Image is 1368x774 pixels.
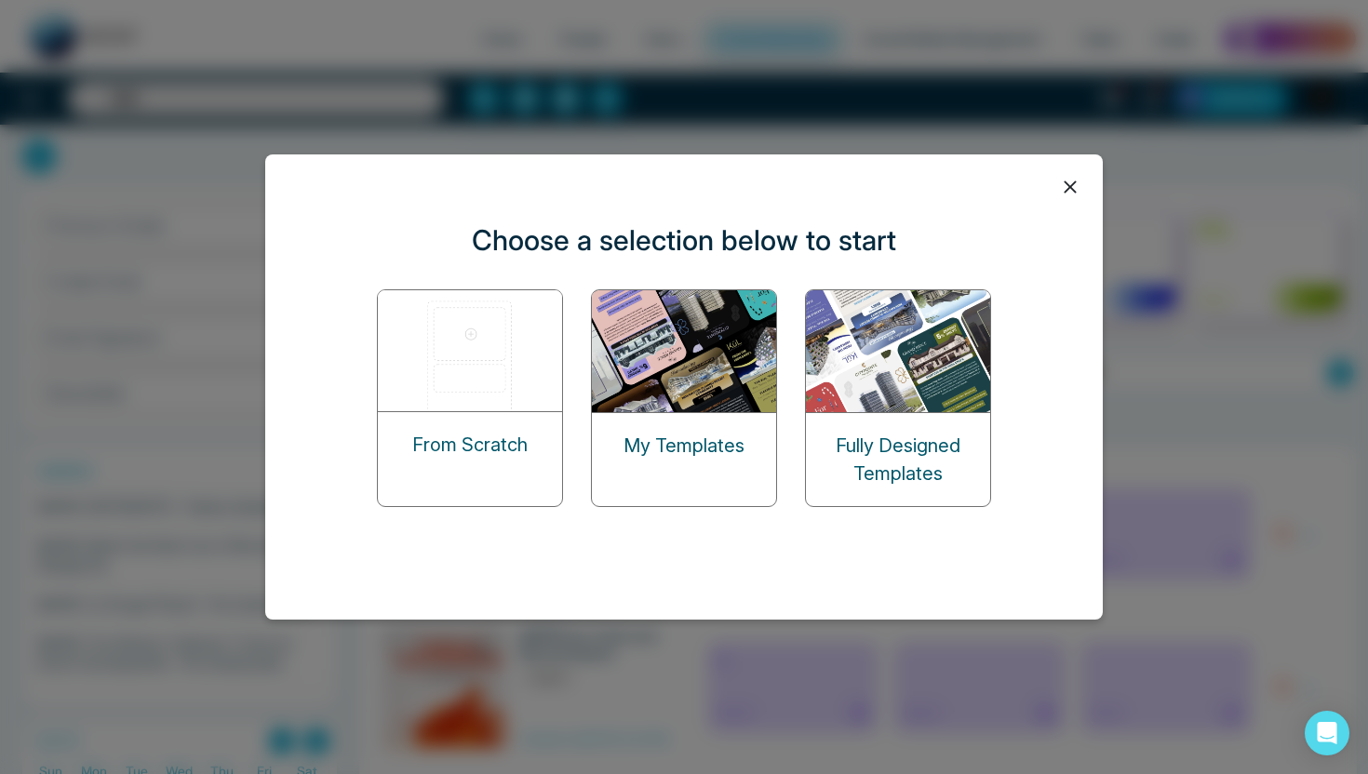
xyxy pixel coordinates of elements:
p: Choose a selection below to start [472,220,896,261]
p: From Scratch [412,431,528,459]
p: My Templates [624,432,744,460]
img: start-from-scratch.png [378,290,564,411]
img: designed-templates.png [806,290,992,412]
p: Fully Designed Templates [806,432,990,487]
img: my-templates.png [592,290,778,412]
div: Open Intercom Messenger [1305,711,1349,755]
